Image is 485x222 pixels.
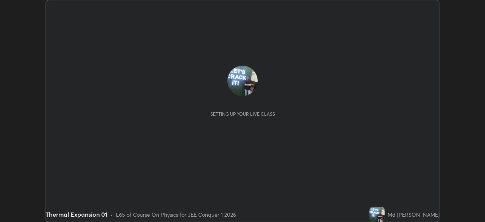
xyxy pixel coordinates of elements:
div: Thermal Expansion 01 [45,210,107,219]
div: L65 of Course On Physics for JEE Conquer 1 2026 [116,211,236,219]
img: 66dc85da78724f80b5e014ab7b9fd958.jpg [369,207,385,222]
div: Md [PERSON_NAME] [388,211,440,219]
div: • [110,211,113,219]
img: 66dc85da78724f80b5e014ab7b9fd958.jpg [227,66,258,96]
div: Setting up your live class [210,111,275,117]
